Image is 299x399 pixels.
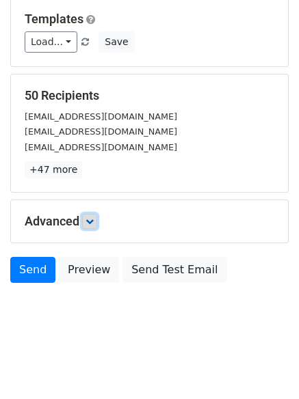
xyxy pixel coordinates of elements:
[25,126,177,137] small: [EMAIL_ADDRESS][DOMAIN_NAME]
[25,142,177,152] small: [EMAIL_ADDRESS][DOMAIN_NAME]
[122,257,226,283] a: Send Test Email
[99,31,134,53] button: Save
[25,161,82,178] a: +47 more
[59,257,119,283] a: Preview
[231,333,299,399] iframe: Chat Widget
[25,12,83,26] a: Templates
[25,111,177,122] small: [EMAIL_ADDRESS][DOMAIN_NAME]
[25,214,274,229] h5: Advanced
[25,31,77,53] a: Load...
[25,88,274,103] h5: 50 Recipients
[10,257,55,283] a: Send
